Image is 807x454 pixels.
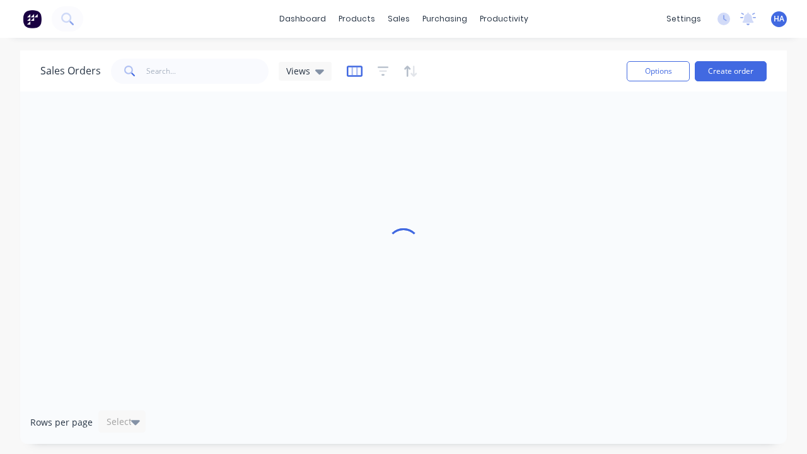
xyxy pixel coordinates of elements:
[273,9,332,28] a: dashboard
[660,9,707,28] div: settings
[286,64,310,78] span: Views
[40,65,101,77] h1: Sales Orders
[774,13,784,25] span: HA
[23,9,42,28] img: Factory
[416,9,473,28] div: purchasing
[332,9,381,28] div: products
[107,416,139,428] div: Select...
[381,9,416,28] div: sales
[473,9,535,28] div: productivity
[627,61,690,81] button: Options
[146,59,269,84] input: Search...
[30,416,93,429] span: Rows per page
[695,61,767,81] button: Create order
